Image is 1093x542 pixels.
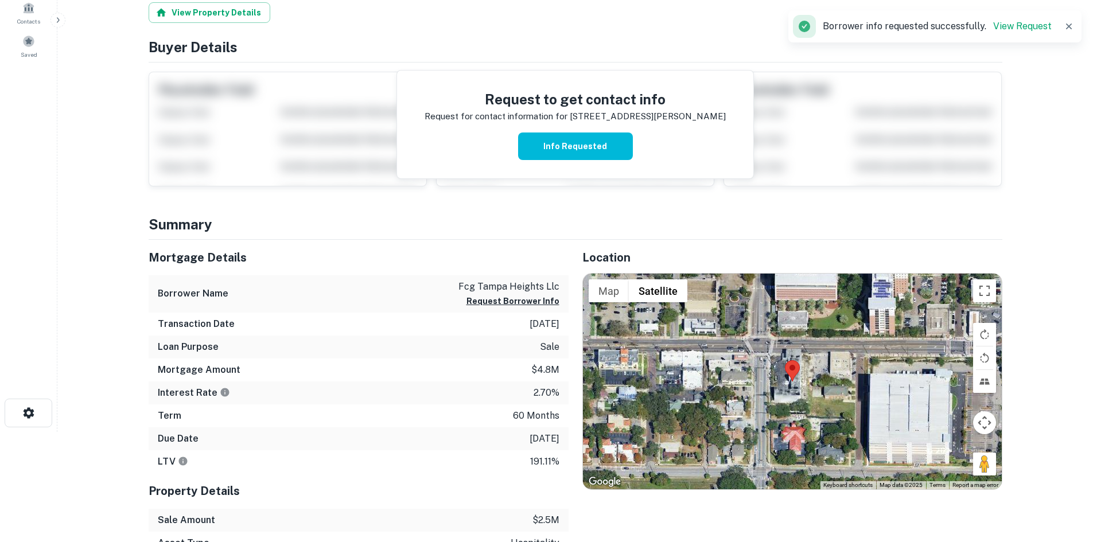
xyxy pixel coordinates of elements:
[993,21,1052,32] a: View Request
[3,30,54,61] a: Saved
[158,317,235,331] h6: Transaction Date
[973,279,996,302] button: Toggle fullscreen view
[589,279,629,302] button: Show street map
[530,432,559,446] p: [DATE]
[534,386,559,400] p: 2.70%
[158,409,181,423] h6: Term
[823,20,1052,33] p: Borrower info requested successfully.
[530,317,559,331] p: [DATE]
[178,456,188,466] svg: LTVs displayed on the website are for informational purposes only and may be reported incorrectly...
[582,249,1002,266] h5: Location
[973,411,996,434] button: Map camera controls
[629,279,687,302] button: Show satellite imagery
[466,294,559,308] button: Request Borrower Info
[929,482,946,488] a: Terms (opens in new tab)
[1036,450,1093,505] iframe: Chat Widget
[158,386,230,400] h6: Interest Rate
[149,2,270,23] button: View Property Details
[158,513,215,527] h6: Sale Amount
[149,482,569,500] h5: Property Details
[158,432,199,446] h6: Due Date
[532,513,559,527] p: $2.5m
[158,287,228,301] h6: Borrower Name
[952,482,998,488] a: Report a map error
[458,280,559,294] p: fcg tampa heights llc
[425,89,726,110] h4: Request to get contact info
[149,37,1002,57] h4: Buyer Details
[158,340,219,354] h6: Loan Purpose
[513,409,559,423] p: 60 months
[21,50,37,59] span: Saved
[149,214,1002,235] h4: Summary
[973,346,996,369] button: Rotate map counterclockwise
[149,249,569,266] h5: Mortgage Details
[518,132,633,160] button: Info Requested
[17,17,40,26] span: Contacts
[586,474,624,489] img: Google
[973,323,996,346] button: Rotate map clockwise
[220,387,230,397] svg: The interest rates displayed on the website are for informational purposes only and may be report...
[880,482,923,488] span: Map data ©2025
[158,363,240,377] h6: Mortgage Amount
[570,110,726,123] p: [STREET_ADDRESS][PERSON_NAME]
[425,110,567,123] p: Request for contact information for
[973,453,996,475] button: Drag Pegman onto the map to open Street View
[158,455,188,469] h6: LTV
[540,340,559,354] p: sale
[973,370,996,393] button: Tilt map
[586,474,624,489] a: Open this area in Google Maps (opens a new window)
[823,481,873,489] button: Keyboard shortcuts
[531,363,559,377] p: $4.8m
[530,455,559,469] p: 191.11%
